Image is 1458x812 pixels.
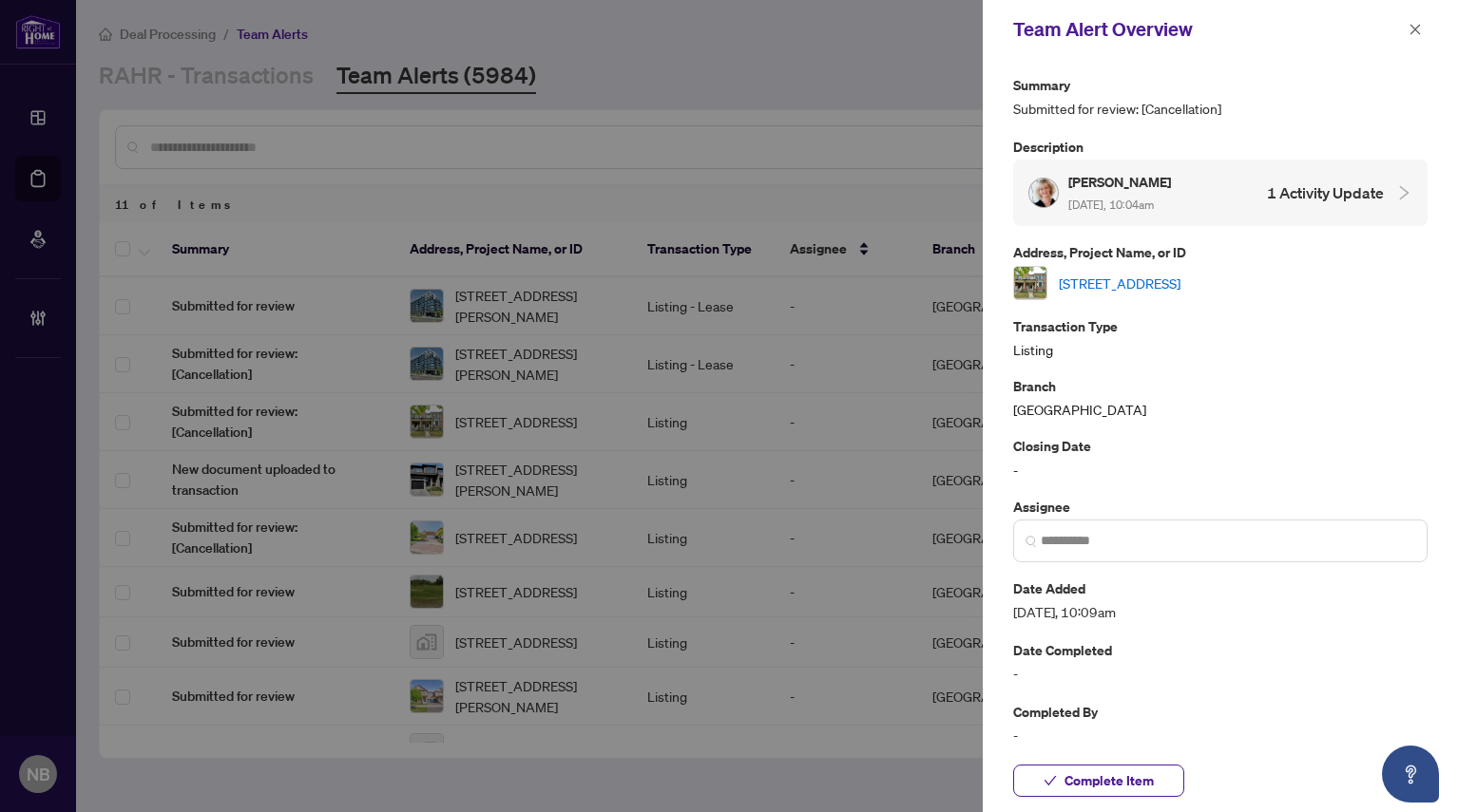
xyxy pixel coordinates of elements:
[1267,181,1384,204] h4: 1 Activity Update
[1029,179,1058,207] img: Profile Icon
[1065,765,1154,796] span: Complete Item
[1013,15,1403,44] div: Team Alert Overview
[1382,746,1439,803] button: Open asap
[1013,639,1428,661] p: Date Completed
[1068,171,1174,193] h5: [PERSON_NAME]
[1409,23,1422,36] span: close
[1013,577,1428,599] p: Date Added
[1395,184,1412,201] span: collapsed
[1013,435,1428,480] div: -
[1013,241,1428,263] p: Address, Project Name, or ID
[1013,435,1428,457] p: Closing Date
[1013,375,1428,420] div: [GEOGRAPHIC_DATA]
[1013,315,1428,337] p: Transaction Type
[1013,701,1428,723] p: Completed By
[1013,160,1428,226] div: Profile Icon[PERSON_NAME] [DATE], 10:04am1 Activity Update
[1013,725,1428,746] span: -
[1068,198,1154,212] span: [DATE], 10:04am
[1013,375,1428,397] p: Branch
[1013,315,1428,360] div: Listing
[1013,601,1428,623] span: [DATE], 10:09am
[1013,663,1428,685] span: -
[1013,765,1184,797] button: Complete Item
[1044,774,1057,787] span: check
[1013,496,1428,518] p: Assignee
[1013,74,1428,96] p: Summary
[1013,98,1428,120] span: Submitted for review: [Cancellation]
[1013,136,1428,158] p: Description
[1014,267,1046,299] img: thumbnail-img
[1026,536,1037,547] img: search_icon
[1059,273,1180,293] a: [STREET_ADDRESS]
